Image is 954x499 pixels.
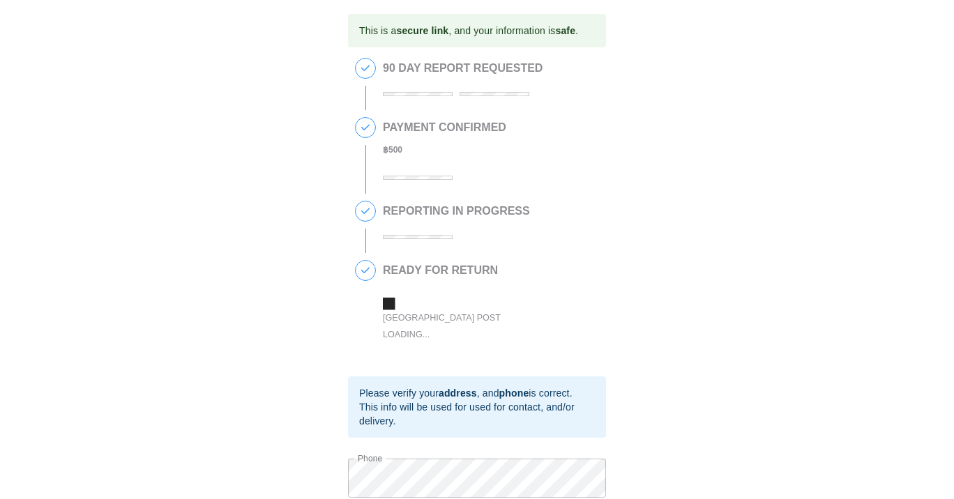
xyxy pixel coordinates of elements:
[359,400,595,428] div: This info will be used for used for contact, and/or delivery.
[499,387,529,399] b: phone
[359,386,595,400] div: Please verify your , and is correct.
[356,118,375,137] span: 2
[383,205,530,217] h2: REPORTING IN PROGRESS
[396,25,448,36] b: secure link
[383,145,402,155] b: ฿ 500
[555,25,575,36] b: safe
[356,201,375,221] span: 3
[359,18,578,43] div: This is a , and your information is .
[383,62,543,75] h2: 90 DAY REPORT REQUESTED
[383,310,529,343] div: [GEOGRAPHIC_DATA] Post Loading...
[383,121,506,134] h2: PAYMENT CONFIRMED
[439,387,477,399] b: address
[383,264,592,277] h2: READY FOR RETURN
[356,261,375,280] span: 4
[356,59,375,78] span: 1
